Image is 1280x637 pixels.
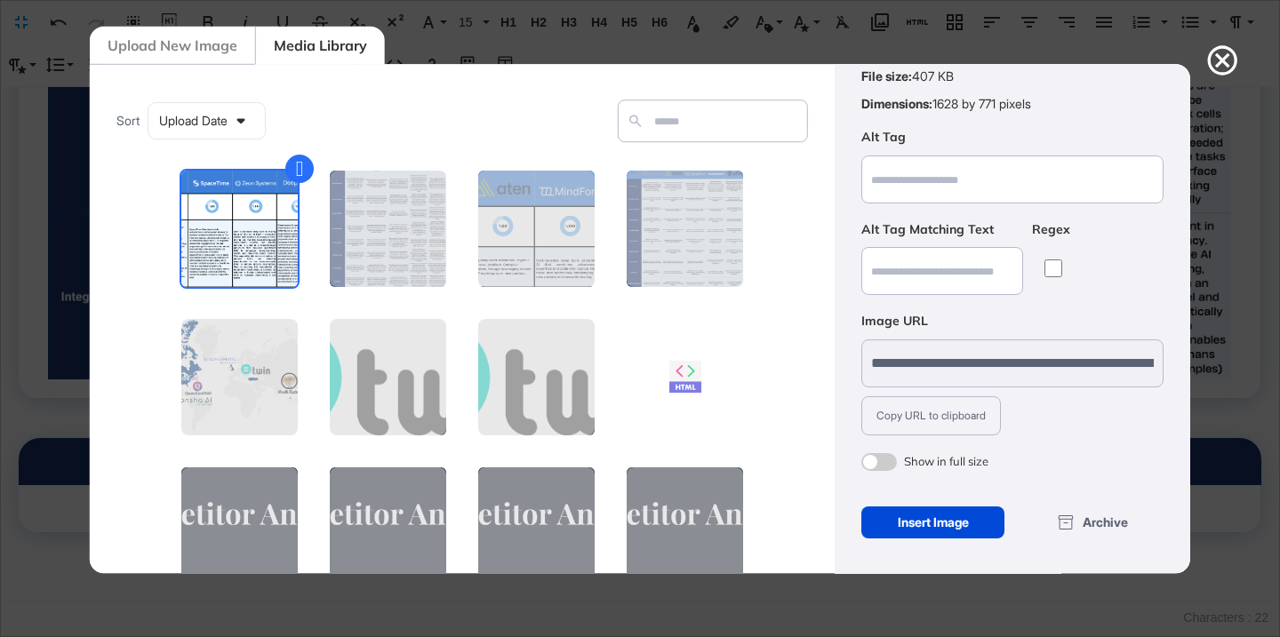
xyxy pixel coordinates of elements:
label: Image URL [861,313,1164,330]
div: Media Library [255,26,385,64]
li: 1628 by 771 pixels [861,97,1164,111]
label: Alt Tag [861,129,1164,147]
span: Sort [116,111,140,130]
div: Show in full size [904,453,988,471]
div: Upload Date [148,103,265,139]
li: 407 KB [861,69,1164,84]
label: Regex [1032,221,1075,239]
strong: Dimensions: [861,96,932,111]
div: Insert Image [861,506,1004,538]
button: Copy URL to clipboard [861,396,1001,435]
div: Upload New Image [90,26,255,64]
strong: File size: [861,68,912,84]
label: Alt Tag Matching Text [861,221,1023,239]
div: Archive [1022,506,1164,538]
